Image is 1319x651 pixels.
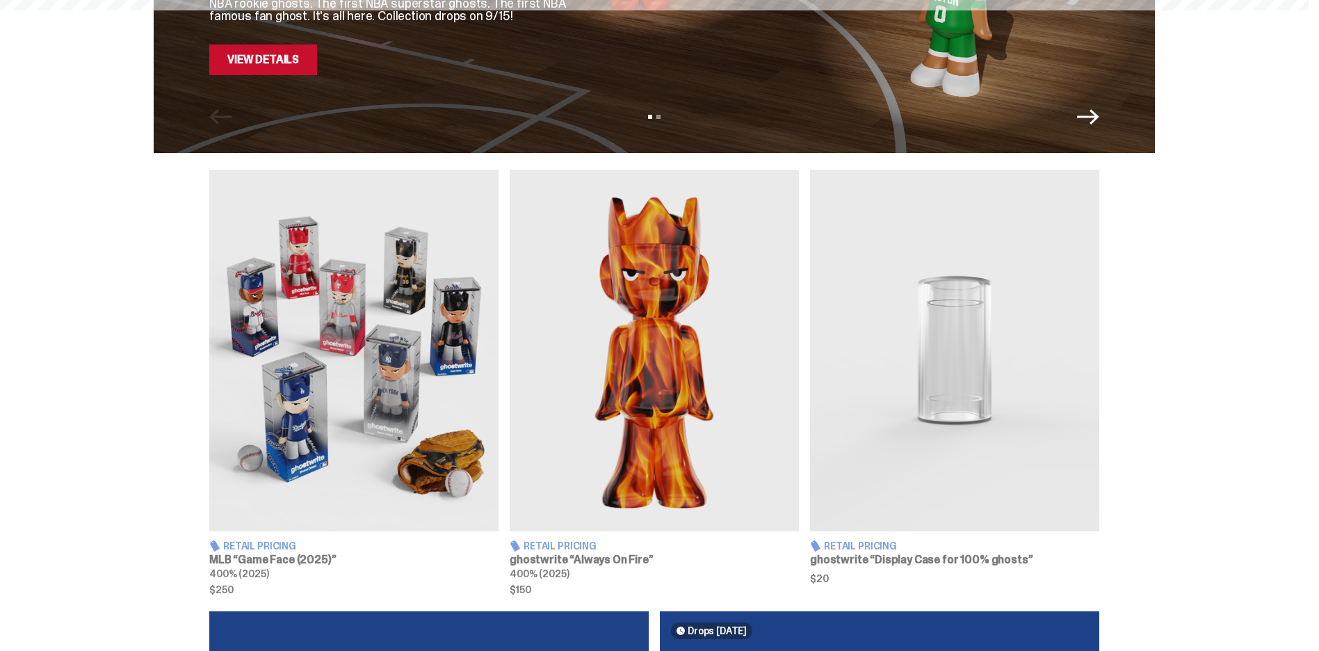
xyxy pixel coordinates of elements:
[510,170,799,531] img: Always On Fire
[209,170,499,531] img: Game Face (2025)
[648,115,652,119] button: View slide 1
[1077,106,1099,128] button: Next
[209,554,499,565] h3: MLB “Game Face (2025)”
[824,541,897,551] span: Retail Pricing
[209,568,268,580] span: 400% (2025)
[209,585,499,595] span: $250
[510,585,799,595] span: $150
[688,625,747,636] span: Drops [DATE]
[510,170,799,595] a: Always On Fire Retail Pricing
[810,170,1099,595] a: Display Case for 100% ghosts Retail Pricing
[209,170,499,595] a: Game Face (2025) Retail Pricing
[510,568,569,580] span: 400% (2025)
[810,574,1099,584] span: $20
[209,45,317,75] a: View Details
[524,541,597,551] span: Retail Pricing
[510,554,799,565] h3: ghostwrite “Always On Fire”
[223,541,296,551] span: Retail Pricing
[810,170,1099,531] img: Display Case for 100% ghosts
[810,554,1099,565] h3: ghostwrite “Display Case for 100% ghosts”
[656,115,661,119] button: View slide 2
